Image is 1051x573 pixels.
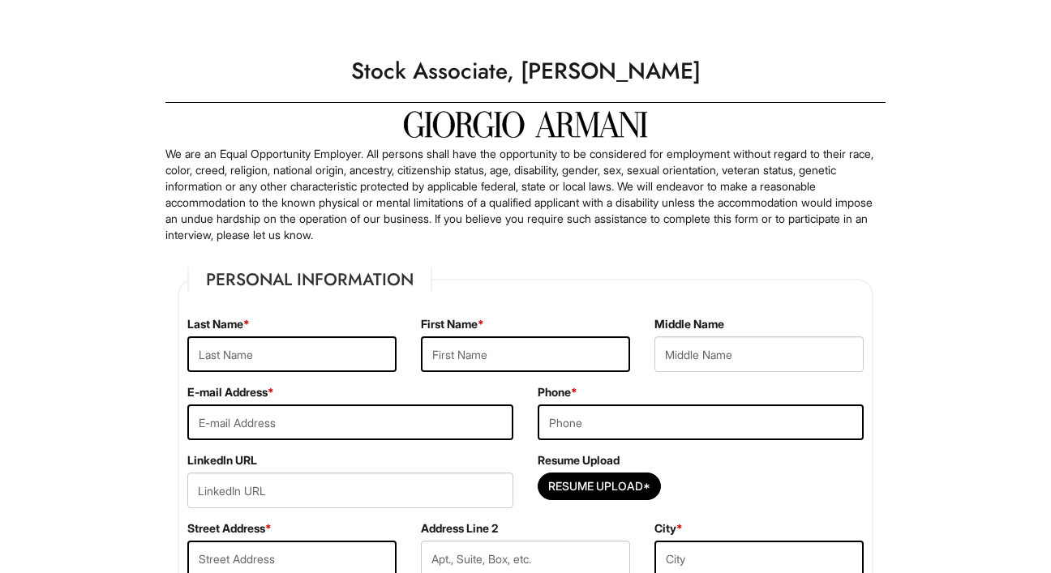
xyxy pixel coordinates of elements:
label: Middle Name [654,316,724,332]
button: Resume Upload*Resume Upload* [538,473,661,500]
label: Resume Upload [538,452,620,468]
label: Last Name [187,316,250,332]
p: We are an Equal Opportunity Employer. All persons shall have the opportunity to be considered for... [165,146,886,243]
input: First Name [421,336,630,372]
label: Address Line 2 [421,520,498,537]
label: First Name [421,316,484,332]
input: Phone [538,404,864,440]
img: Giorgio Armani [404,111,647,138]
label: LinkedIn URL [187,452,257,468]
label: E-mail Address [187,384,274,400]
label: Phone [538,384,577,400]
input: E-mail Address [187,404,513,440]
input: Middle Name [654,336,864,372]
label: Street Address [187,520,272,537]
label: City [654,520,683,537]
input: Last Name [187,336,397,372]
h1: Stock Associate, [PERSON_NAME] [157,49,894,94]
legend: Personal Information [187,267,432,292]
input: LinkedIn URL [187,473,513,508]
